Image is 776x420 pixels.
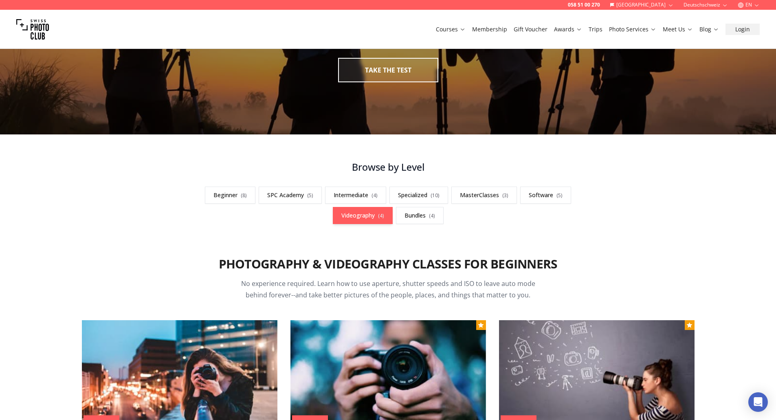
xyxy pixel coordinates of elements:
[307,192,313,199] span: ( 5 )
[699,25,719,33] a: Blog
[333,207,393,224] a: Videography(4)
[606,24,659,35] button: Photo Services
[429,212,435,219] span: ( 4 )
[378,212,384,219] span: ( 4 )
[16,13,49,46] img: Swiss photo club
[186,161,590,174] h3: Browse by Level
[472,25,507,33] a: Membership
[396,207,444,224] a: Bundles(4)
[431,192,440,199] span: ( 10 )
[436,25,466,33] a: Courses
[568,2,600,8] a: 058 51 00 270
[725,24,760,35] button: Login
[554,25,582,33] a: Awards
[325,187,386,204] a: Intermediate(4)
[585,24,606,35] button: Trips
[389,187,448,204] a: Specialized(10)
[338,58,438,82] button: take the test
[451,187,517,204] a: MasterClasses(3)
[241,192,247,199] span: ( 8 )
[520,187,571,204] a: Software(5)
[663,25,693,33] a: Meet Us
[372,192,378,199] span: ( 4 )
[502,192,508,199] span: ( 3 )
[219,257,558,271] h2: Photography & Videography Classes for Beginners
[556,192,563,199] span: ( 5 )
[510,24,551,35] button: Gift Voucher
[259,187,322,204] a: SPC Academy(5)
[469,24,510,35] button: Membership
[659,24,696,35] button: Meet Us
[514,25,547,33] a: Gift Voucher
[551,24,585,35] button: Awards
[241,279,535,299] span: No experience required. Learn how to use aperture, shutter speeds and ISO to leave auto mode behi...
[609,25,656,33] a: Photo Services
[433,24,469,35] button: Courses
[748,392,768,412] div: Open Intercom Messenger
[696,24,722,35] button: Blog
[205,187,255,204] a: Beginner(8)
[589,25,602,33] a: Trips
